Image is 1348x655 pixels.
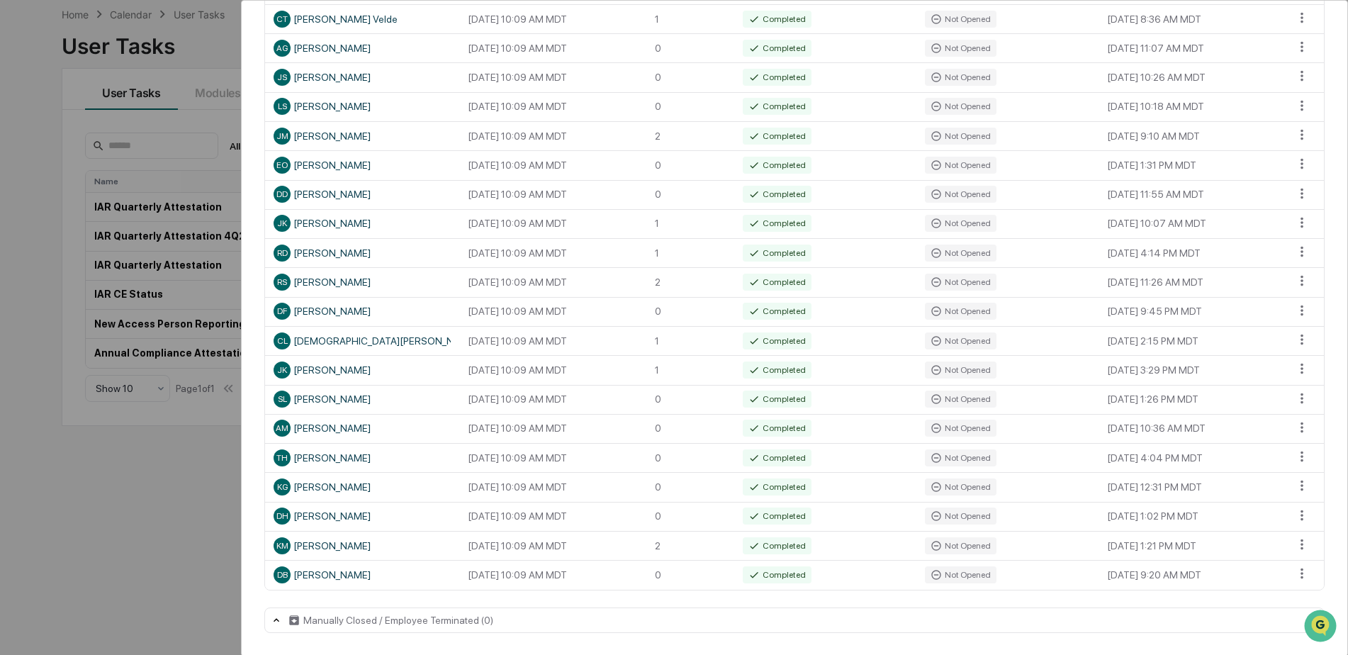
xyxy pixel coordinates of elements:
td: [DATE] 10:09 AM MDT [459,121,646,150]
div: 🔎 [14,207,26,218]
td: [DATE] 10:09 AM MDT [459,92,646,121]
span: DF [277,306,287,316]
td: [DATE] 10:07 AM MDT [1099,209,1286,238]
td: [DATE] 1:26 PM MDT [1099,385,1286,414]
div: Not Opened [925,69,996,86]
td: [DATE] 10:09 AM MDT [459,414,646,443]
td: 0 [646,180,734,209]
p: How can we help? [14,30,258,52]
div: Not Opened [925,566,996,583]
span: AG [276,43,288,53]
td: 0 [646,62,734,91]
div: [PERSON_NAME] [274,215,451,232]
div: Completed [743,303,811,320]
div: [PERSON_NAME] [274,537,451,554]
div: We're available if you need us! [48,123,179,134]
div: Completed [743,274,811,291]
div: Not Opened [925,215,996,232]
div: [PERSON_NAME] [274,69,451,86]
div: Completed [743,157,811,174]
div: Completed [743,128,811,145]
td: [DATE] 1:31 PM MDT [1099,150,1286,179]
div: [PERSON_NAME] [274,128,451,145]
div: [PERSON_NAME] [274,245,451,262]
span: RD [277,248,288,258]
td: [DATE] 11:07 AM MDT [1099,33,1286,62]
div: [PERSON_NAME] [274,40,451,57]
td: 0 [646,297,734,326]
div: [PERSON_NAME] [274,478,451,496]
td: [DATE] 4:04 PM MDT [1099,443,1286,472]
td: 0 [646,414,734,443]
iframe: Open customer support [1303,608,1341,646]
td: [DATE] 11:26 AM MDT [1099,267,1286,296]
div: Completed [743,391,811,408]
td: [DATE] 10:09 AM MDT [459,209,646,238]
span: Attestations [117,179,176,193]
td: 2 [646,531,734,560]
span: DD [276,189,288,199]
div: [PERSON_NAME] [274,303,451,320]
div: Not Opened [925,391,996,408]
div: [PERSON_NAME] [274,566,451,583]
td: 1 [646,209,734,238]
td: 0 [646,150,734,179]
td: [DATE] 10:09 AM MDT [459,472,646,501]
td: [DATE] 3:29 PM MDT [1099,355,1286,384]
span: JK [277,365,287,375]
td: [DATE] 10:09 AM MDT [459,326,646,355]
div: [PERSON_NAME] [274,274,451,291]
td: 0 [646,472,734,501]
div: Not Opened [925,537,996,554]
div: Completed [743,449,811,466]
div: Completed [743,332,811,349]
span: RS [277,277,287,287]
div: Manually Closed / Employee Terminated (0) [303,615,493,626]
div: [PERSON_NAME] [274,98,451,115]
td: 1 [646,238,734,267]
a: 🔎Data Lookup [9,200,95,225]
div: Not Opened [925,98,996,115]
td: [DATE] 10:09 AM MDT [459,4,646,33]
div: Not Opened [925,332,996,349]
td: [DATE] 2:15 PM MDT [1099,326,1286,355]
div: Completed [743,508,811,525]
div: Completed [743,215,811,232]
div: Not Opened [925,157,996,174]
td: [DATE] 10:09 AM MDT [459,560,646,589]
td: [DATE] 10:09 AM MDT [459,502,646,531]
div: Not Opened [925,11,996,28]
td: 1 [646,355,734,384]
span: KM [276,541,288,551]
div: Completed [743,98,811,115]
td: [DATE] 10:09 AM MDT [459,180,646,209]
div: [PERSON_NAME] [274,391,451,408]
td: [DATE] 1:02 PM MDT [1099,502,1286,531]
span: AM [276,423,288,433]
td: [DATE] 10:09 AM MDT [459,531,646,560]
td: [DATE] 10:09 AM MDT [459,62,646,91]
td: [DATE] 10:09 AM MDT [459,33,646,62]
td: 0 [646,560,734,589]
div: Completed [743,537,811,554]
td: [DATE] 12:31 PM MDT [1099,472,1286,501]
div: Start new chat [48,108,232,123]
span: KG [277,482,288,492]
td: [DATE] 10:09 AM MDT [459,238,646,267]
div: 🗄️ [103,180,114,191]
div: [PERSON_NAME] [274,449,451,466]
span: JM [276,131,288,141]
img: 1746055101610-c473b297-6a78-478c-a979-82029cc54cd1 [14,108,40,134]
div: Not Opened [925,478,996,496]
a: Powered byPylon [100,240,172,251]
div: Not Opened [925,186,996,203]
span: Pylon [141,240,172,251]
span: CL [277,336,288,346]
td: [DATE] 8:36 AM MDT [1099,4,1286,33]
div: [PERSON_NAME] Velde [274,11,451,28]
div: [PERSON_NAME] [274,186,451,203]
td: [DATE] 10:09 AM MDT [459,355,646,384]
td: 0 [646,33,734,62]
td: [DATE] 10:09 AM MDT [459,297,646,326]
